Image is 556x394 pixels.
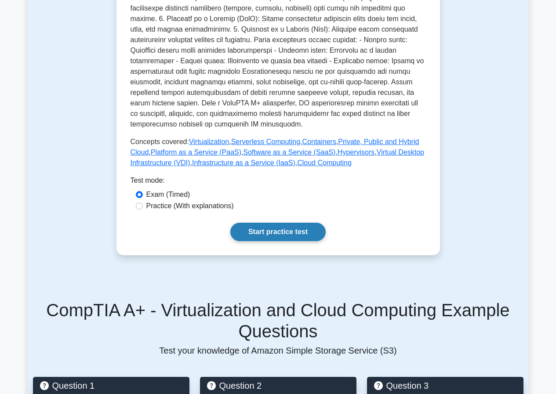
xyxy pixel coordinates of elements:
h5: CompTIA A+ - Virtualization and Cloud Computing Example Questions [33,300,523,342]
a: Virtualization [189,138,229,145]
p: Concepts covered: , , , , , , , , , [131,137,426,168]
h5: Question 1 [40,380,182,391]
h5: Question 3 [374,380,516,391]
a: Infrastructure as a Service (IaaS) [192,159,295,166]
a: Cloud Computing [297,159,352,166]
h5: Question 2 [207,380,349,391]
a: Start practice test [230,223,326,241]
a: Platform as a Service (PaaS) [151,148,241,156]
a: Containers [302,138,336,145]
p: Test your knowledge of Amazon Simple Storage Service (S3) [33,345,523,356]
a: Serverless Computing [231,138,300,145]
a: Software as a Service (SaaS) [243,148,336,156]
div: Test mode: [131,175,426,189]
label: Exam (Timed) [146,189,190,200]
label: Practice (With explanations) [146,201,234,211]
a: Hypervisors [338,148,374,156]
